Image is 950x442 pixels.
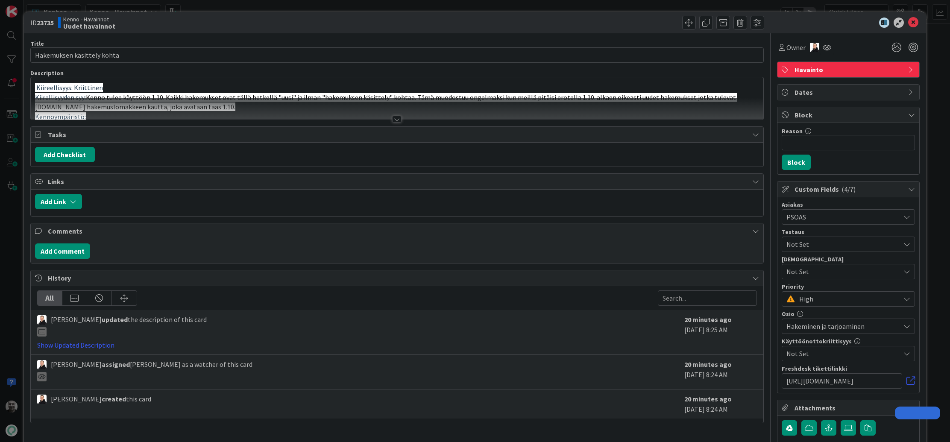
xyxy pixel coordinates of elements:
[102,315,128,324] b: updated
[48,176,748,187] span: Links
[35,93,737,111] span: Kenno tulee käyttöön 1.10. Kaikki hakemukset ovat tällä hetkellä "uusi" ja ilman "hakemuksen käsi...
[782,338,915,344] div: Käyttöönottokriittisyys
[782,284,915,290] div: Priority
[38,291,62,305] div: All
[51,314,207,337] span: [PERSON_NAME] the description of this card
[35,147,95,162] button: Add Checklist
[782,155,811,170] button: Block
[795,403,904,413] span: Attachments
[51,394,151,404] span: [PERSON_NAME] this card
[37,360,47,369] img: AN
[842,185,856,193] span: ( 4/7 )
[782,256,915,262] div: [DEMOGRAPHIC_DATA]
[30,18,54,28] span: ID
[30,40,44,47] label: Title
[782,366,915,372] div: Freshdesk tikettilinkki
[63,23,115,29] b: Uudet havainnot
[782,229,915,235] div: Testaus
[102,395,126,403] b: created
[795,110,904,120] span: Block
[782,127,803,135] label: Reason
[810,43,819,52] img: AN
[786,348,900,359] span: Not Set
[786,266,900,277] span: Not Set
[799,293,896,305] span: High
[684,395,732,403] b: 20 minutes ago
[684,314,757,350] div: [DATE] 8:25 AM
[35,243,90,259] button: Add Comment
[37,341,114,349] a: Show Updated Description
[35,93,86,102] span: Kiirellisyyden syy:
[795,87,904,97] span: Dates
[37,315,47,325] img: AN
[36,83,103,92] span: Kiireellisyys: Kriittinen
[63,16,115,23] span: Kenno - Havainnot
[37,395,47,404] img: AN
[51,359,252,381] span: [PERSON_NAME] [PERSON_NAME] as a watcher of this card
[48,273,748,283] span: History
[786,212,900,222] span: PSOAS
[48,129,748,140] span: Tasks
[795,184,904,194] span: Custom Fields
[684,360,732,369] b: 20 minutes ago
[684,315,732,324] b: 20 minutes ago
[658,290,757,306] input: Search...
[795,64,904,75] span: Havainto
[782,311,915,317] div: Osio
[37,18,54,27] b: 23735
[30,69,64,77] span: Description
[35,194,82,209] button: Add Link
[786,42,806,53] span: Owner
[782,202,915,208] div: Asiakas
[684,359,757,385] div: [DATE] 8:24 AM
[786,239,900,249] span: Not Set
[102,360,130,369] b: assigned
[30,47,764,63] input: type card name here...
[684,394,757,414] div: [DATE] 8:24 AM
[786,321,900,331] span: Hakeminen ja tarjoaminen
[48,226,748,236] span: Comments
